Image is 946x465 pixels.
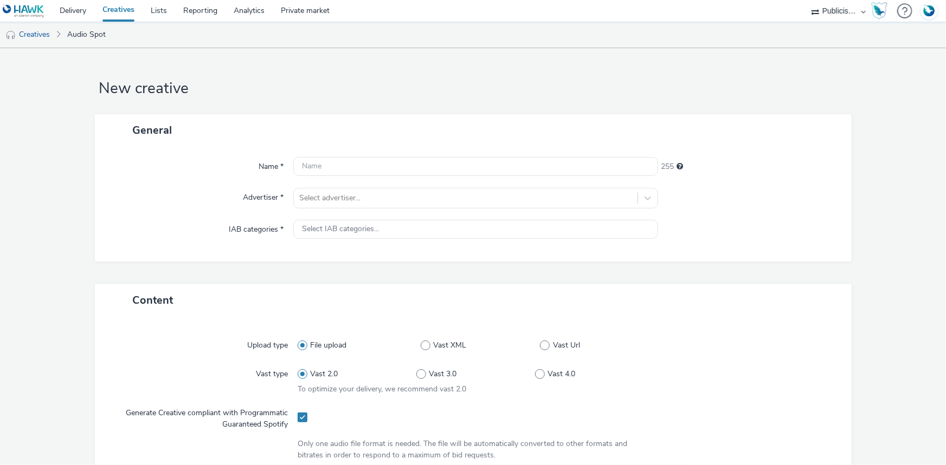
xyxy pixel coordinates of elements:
[677,161,683,172] div: Maximum 255 characters
[239,188,288,203] label: Advertiser *
[62,22,111,48] a: Audio Spot
[298,438,654,461] div: Only one audio file format is needed. The file will be automatically converted to other formats a...
[252,364,292,379] label: Vast type
[3,4,44,18] img: undefined Logo
[433,340,466,351] span: Vast XML
[871,2,892,19] a: Hawk Academy
[429,369,457,379] span: Vast 3.0
[311,369,338,379] span: Vast 2.0
[921,3,937,19] img: Account FR
[548,369,576,379] span: Vast 4.0
[243,336,292,351] label: Upload type
[114,403,293,430] label: Generate Creative compliant with Programmatic Guaranteed Spotify
[95,78,852,99] h1: New creative
[298,384,466,394] span: To optimize your delivery, we recommend vast 2.0
[553,340,580,351] span: Vast Url
[311,340,347,351] span: File upload
[302,225,379,234] span: Select IAB categories...
[661,161,674,172] span: 255
[254,157,288,172] label: Name *
[132,293,173,307] span: Content
[5,30,16,41] img: audio
[871,2,887,19] img: Hawk Academy
[293,157,658,176] input: Name
[132,123,172,137] span: General
[224,220,288,235] label: IAB categories *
